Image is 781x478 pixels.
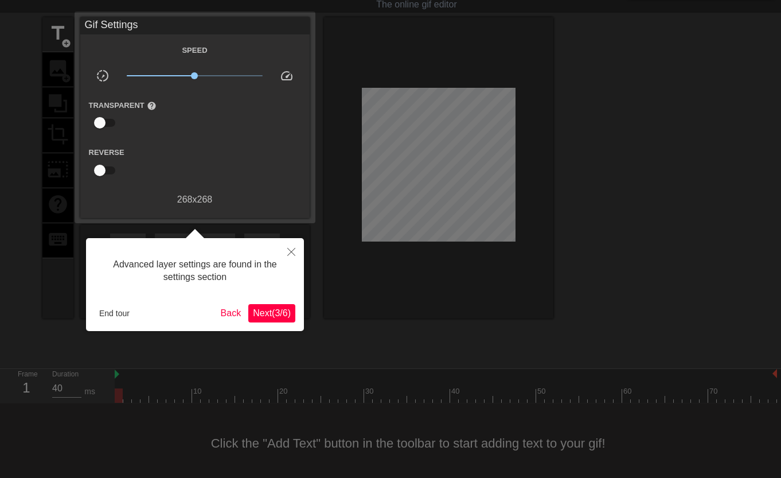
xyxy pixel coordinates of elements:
span: Next ( 3 / 6 ) [253,308,291,318]
button: Next [248,304,295,322]
button: End tour [95,305,134,322]
button: Back [216,304,246,322]
button: Close [279,238,304,265]
div: Advanced layer settings are found in the settings section [95,247,295,296]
